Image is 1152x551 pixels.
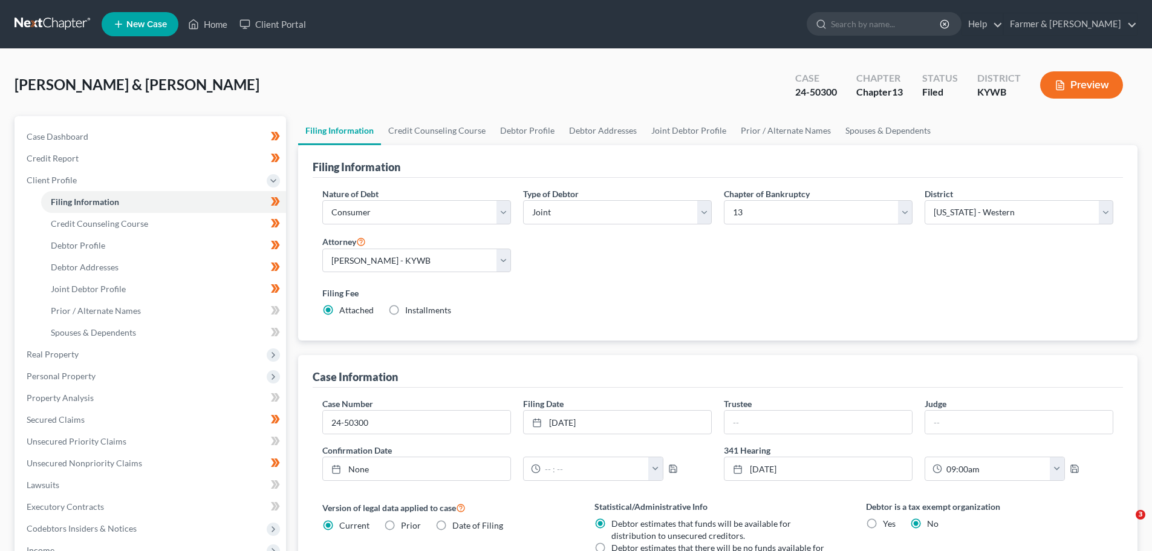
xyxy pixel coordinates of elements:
div: Case Information [313,370,398,384]
label: Filing Date [523,397,564,410]
a: Lawsuits [17,474,286,496]
span: New Case [126,20,167,29]
a: Prior / Alternate Names [41,300,286,322]
span: Executory Contracts [27,501,104,512]
label: District [925,187,953,200]
a: Client Portal [233,13,312,35]
label: Confirmation Date [316,444,718,457]
label: Type of Debtor [523,187,579,200]
label: Attorney [322,234,366,249]
a: None [323,457,510,480]
span: Yes [883,518,896,529]
a: Joint Debtor Profile [41,278,286,300]
a: Spouses & Dependents [41,322,286,344]
label: 341 Hearing [718,444,1119,457]
a: Spouses & Dependents [838,116,938,145]
div: 24-50300 [795,85,837,99]
div: Filed [922,85,958,99]
div: KYWB [977,85,1021,99]
span: 13 [892,86,903,97]
span: Current [339,520,369,530]
a: Home [182,13,233,35]
input: Search by name... [831,13,942,35]
input: -- [724,411,912,434]
a: Credit Counseling Course [381,116,493,145]
a: [DATE] [724,457,912,480]
a: Secured Claims [17,409,286,431]
span: Debtor Addresses [51,262,119,272]
label: Statistical/Administrative Info [594,500,842,513]
a: Credit Counseling Course [41,213,286,235]
div: Chapter [856,71,903,85]
span: Unsecured Nonpriority Claims [27,458,142,468]
span: Filing Information [51,197,119,207]
div: Status [922,71,958,85]
span: Attached [339,305,374,315]
label: Trustee [724,397,752,410]
span: Spouses & Dependents [51,327,136,337]
input: Enter case number... [323,411,510,434]
a: Case Dashboard [17,126,286,148]
div: District [977,71,1021,85]
a: Prior / Alternate Names [734,116,838,145]
label: Judge [925,397,946,410]
iframe: Intercom live chat [1111,510,1140,539]
a: Farmer & [PERSON_NAME] [1004,13,1137,35]
a: Debtor Addresses [41,256,286,278]
a: Filing Information [41,191,286,213]
a: Property Analysis [17,387,286,409]
span: Property Analysis [27,393,94,403]
span: Credit Counseling Course [51,218,148,229]
span: Joint Debtor Profile [51,284,126,294]
input: -- [925,411,1113,434]
span: Date of Filing [452,520,503,530]
button: Preview [1040,71,1123,99]
div: Filing Information [313,160,400,174]
label: Chapter of Bankruptcy [724,187,810,200]
label: Version of legal data applied to case [322,500,570,515]
span: Debtor estimates that funds will be available for distribution to unsecured creditors. [611,518,791,541]
span: [PERSON_NAME] & [PERSON_NAME] [15,76,259,93]
input: -- : -- [942,457,1050,480]
label: Debtor is a tax exempt organization [866,500,1113,513]
span: Real Property [27,349,79,359]
a: Debtor Profile [41,235,286,256]
a: Unsecured Nonpriority Claims [17,452,286,474]
a: Debtor Profile [493,116,562,145]
a: [DATE] [524,411,711,434]
input: -- : -- [541,457,649,480]
span: Case Dashboard [27,131,88,142]
div: Chapter [856,85,903,99]
a: Unsecured Priority Claims [17,431,286,452]
span: Client Profile [27,175,77,185]
span: Unsecured Priority Claims [27,436,126,446]
div: Case [795,71,837,85]
a: Filing Information [298,116,381,145]
span: Personal Property [27,371,96,381]
span: Prior [401,520,421,530]
span: Lawsuits [27,480,59,490]
a: Credit Report [17,148,286,169]
span: Prior / Alternate Names [51,305,141,316]
span: Secured Claims [27,414,85,425]
a: Joint Debtor Profile [644,116,734,145]
label: Case Number [322,397,373,410]
label: Nature of Debt [322,187,379,200]
span: Credit Report [27,153,79,163]
label: Filing Fee [322,287,1113,299]
span: Installments [405,305,451,315]
span: 3 [1136,510,1145,520]
span: Codebtors Insiders & Notices [27,523,137,533]
a: Debtor Addresses [562,116,644,145]
span: No [927,518,939,529]
span: Debtor Profile [51,240,105,250]
a: Executory Contracts [17,496,286,518]
a: Help [962,13,1003,35]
